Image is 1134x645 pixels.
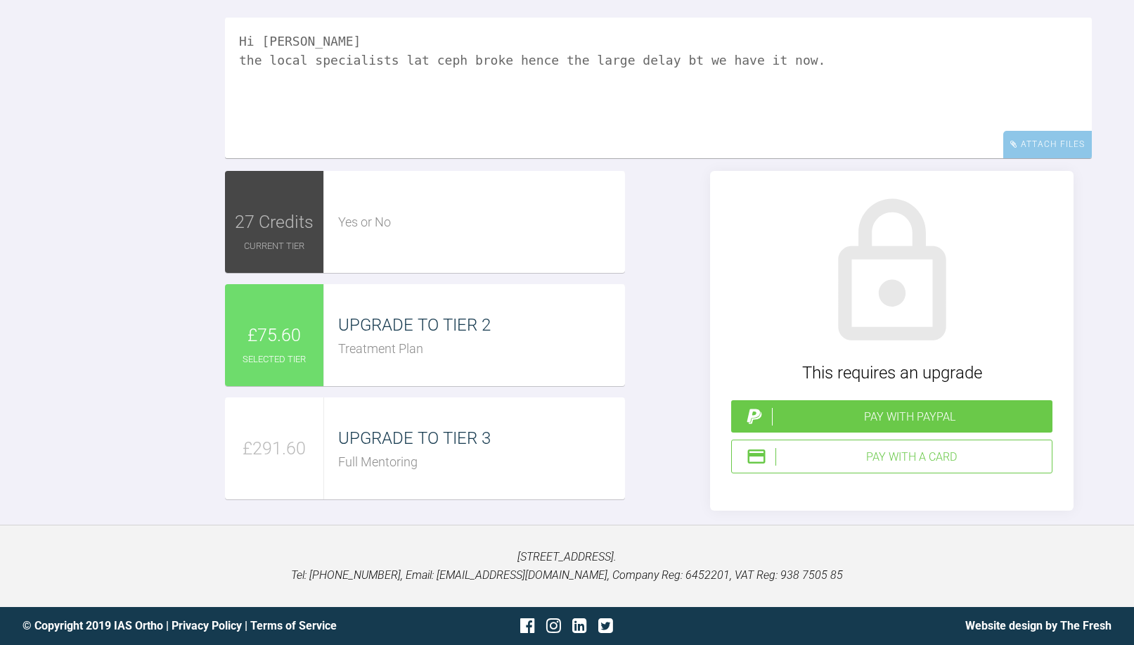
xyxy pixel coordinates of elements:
a: Website design by The Fresh [965,619,1112,632]
img: stripeIcon.ae7d7783.svg [746,446,767,467]
span: £75.60 [247,321,301,350]
span: UPGRADE TO TIER 2 [338,315,491,335]
div: This requires an upgrade [731,359,1052,386]
div: Treatment Plan [338,339,625,359]
img: paypal.a7a4ce45.svg [744,406,765,427]
div: Pay with PayPal [772,408,1047,426]
span: 27 Credits [235,208,314,236]
span: UPGRADE TO TIER 3 [338,428,491,448]
div: © Copyright 2019 IAS Ortho | | [22,617,385,635]
textarea: Hi [PERSON_NAME] the local specialists lat ceph broke hence the large delay bt we have it now. [225,18,1092,158]
img: lock.6dc949b6.svg [811,192,973,354]
a: Terms of Service [250,619,337,632]
p: [STREET_ADDRESS]. Tel: [PHONE_NUMBER], Email: [EMAIL_ADDRESS][DOMAIN_NAME], Company Reg: 6452201,... [22,548,1112,584]
div: Full Mentoring [338,452,625,473]
a: Privacy Policy [172,619,242,632]
div: Attach Files [1003,131,1092,158]
div: Yes or No [338,212,625,233]
div: Pay with a Card [775,448,1046,466]
span: £291.60 [243,435,306,463]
